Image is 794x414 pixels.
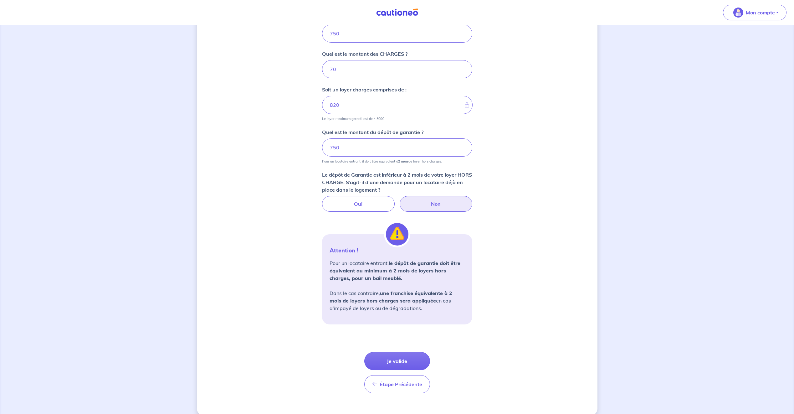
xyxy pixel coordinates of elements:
[364,375,430,393] button: Étape Précédente
[322,60,472,78] input: 80 €
[322,86,407,93] p: Soit un loyer charges comprises de :
[400,196,472,212] label: Non
[380,381,422,387] span: Étape Précédente
[322,116,384,121] p: Le loyer maximum garanti est de 4 500€
[322,171,472,194] p: Le dépôt de Garantie est inférieur à 2 mois de votre loyer HORS CHARGE. S’agit-il d’une demande p...
[330,290,452,304] strong: une franchise équivalente à 2 mois de loyers hors charges sera appliquée
[330,247,465,254] p: Attention !
[374,8,421,16] img: Cautioneo
[386,223,408,246] img: illu_alert.svg
[322,159,442,163] p: Pour un locataire entrant, il doit être équivalent à de loyer hors charges.
[364,352,430,370] button: Je valide
[322,96,473,114] input: - €
[322,128,423,136] p: Quel est le montant du dépôt de garantie ?
[733,8,743,18] img: illu_account_valid_menu.svg
[330,260,460,281] strong: le dépôt de garantie doit être équivalent au minimum à 2 mois de loyers hors charges, pour un bai...
[322,50,407,58] p: Quel est le montant des CHARGES ?
[322,196,395,212] label: Oui
[746,9,775,16] p: Mon compte
[322,24,472,43] input: 750€
[398,159,408,163] strong: 2 mois
[330,259,465,312] p: Pour un locataire entrant, Dans le cas contraire, en cas d’impayé de loyers ou de dégradations.
[322,138,472,157] input: 750€
[723,5,786,20] button: illu_account_valid_menu.svgMon compte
